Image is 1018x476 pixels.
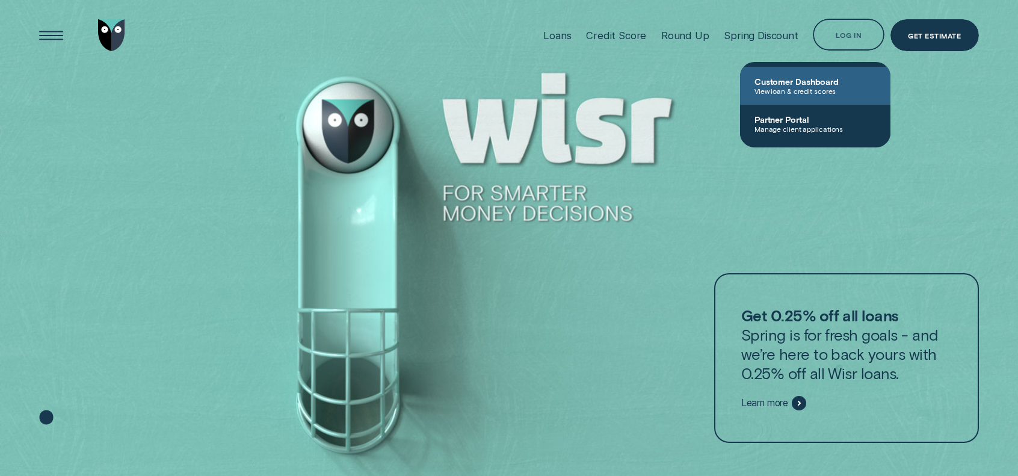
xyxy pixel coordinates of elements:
[754,76,876,87] span: Customer Dashboard
[586,29,646,42] div: Credit Score
[741,306,952,383] p: Spring is for fresh goals - and we’re here to back yours with 0.25% off all Wisr loans.
[724,29,798,42] div: Spring Discount
[35,19,67,51] button: Open Menu
[740,105,890,143] a: Partner PortalManage client applications
[661,29,709,42] div: Round Up
[813,19,884,51] button: Log in
[754,87,876,95] span: View loan & credit scores
[714,273,979,444] a: Get 0.25% off all loansSpring is for fresh goals - and we’re here to back yours with 0.25% off al...
[741,306,899,324] strong: Get 0.25% off all loans
[741,397,788,409] span: Learn more
[740,67,890,105] a: Customer DashboardView loan & credit scores
[754,125,876,133] span: Manage client applications
[836,28,862,34] div: Log in
[543,29,571,42] div: Loans
[890,19,979,51] a: Get Estimate
[754,114,876,125] span: Partner Portal
[98,19,125,51] img: Wisr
